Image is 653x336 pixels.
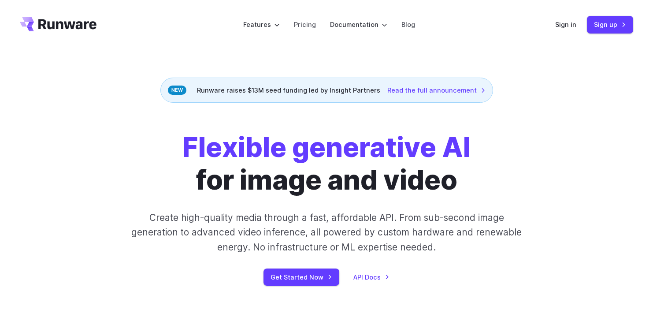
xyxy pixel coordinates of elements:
a: Blog [401,19,415,30]
label: Features [243,19,280,30]
p: Create high-quality media through a fast, affordable API. From sub-second image generation to adv... [130,210,523,254]
a: Sign up [587,16,633,33]
div: Runware raises $13M seed funding led by Insight Partners [160,78,493,103]
a: Sign in [555,19,576,30]
a: Get Started Now [263,269,339,286]
a: Go to / [20,17,96,31]
strong: Flexible generative AI [182,131,471,164]
a: API Docs [353,272,390,282]
label: Documentation [330,19,387,30]
h1: for image and video [182,131,471,196]
a: Read the full announcement [387,85,486,95]
a: Pricing [294,19,316,30]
